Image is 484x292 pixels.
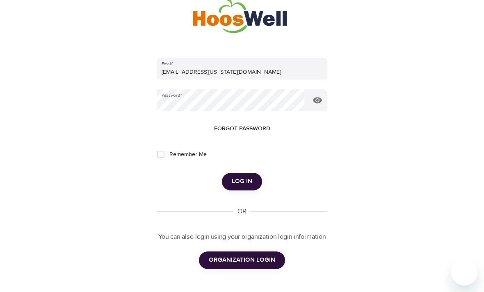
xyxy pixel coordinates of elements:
[209,255,275,265] span: ORGANIZATION LOGIN
[214,124,270,134] span: Forgot password
[232,176,252,187] span: Log in
[211,121,274,136] button: Forgot password
[199,251,285,269] button: ORGANIZATION LOGIN
[222,173,262,190] button: Log in
[169,150,207,159] span: Remember Me
[234,207,250,216] div: OR
[157,232,327,242] p: You can also login using your organization login information
[451,259,477,285] iframe: Button to launch messaging window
